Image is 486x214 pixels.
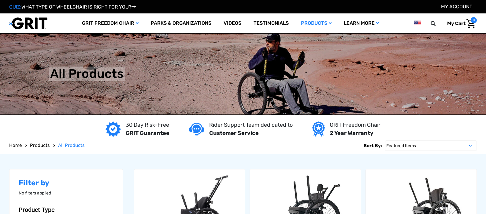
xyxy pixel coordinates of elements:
h2: Filter by [19,179,113,187]
p: 30 Day Risk-Free [126,121,169,129]
img: Cart [466,19,475,28]
a: Learn More [338,13,385,33]
a: Home [9,142,22,149]
span: QUIZ: [9,4,21,10]
a: Products [295,13,338,33]
a: Products [30,142,50,149]
strong: Customer Service [209,130,259,136]
a: GRIT Freedom Chair [76,13,145,33]
label: Sort By: [364,140,382,151]
img: GRIT Guarantee [106,122,121,137]
a: QUIZ:WHAT TYPE OF WHEELCHAIR IS RIGHT FOR YOU? [9,4,136,10]
button: Product Type [19,206,113,213]
span: Products [30,143,50,148]
a: Cart with 0 items [443,17,477,30]
img: GRIT All-Terrain Wheelchair and Mobility Equipment [9,17,47,30]
a: Videos [217,13,247,33]
span: 0 [471,17,477,23]
span: My Cart [447,20,466,26]
a: Testimonials [247,13,295,33]
img: us.png [414,20,421,27]
img: Year warranty [312,122,325,137]
p: GRIT Freedom Chair [330,121,380,129]
input: Search [433,17,443,30]
a: All Products [58,142,85,149]
p: Rider Support Team dedicated to [209,121,293,129]
span: All Products [58,143,85,148]
strong: 2 Year Warranty [330,130,373,136]
h1: All Products [50,67,124,81]
a: Parks & Organizations [145,13,217,33]
a: Account [441,4,472,9]
p: No filters applied [19,190,113,196]
span: Product Type [19,206,55,213]
img: Customer service [189,123,204,135]
span: Home [9,143,22,148]
strong: GRIT Guarantee [126,130,169,136]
